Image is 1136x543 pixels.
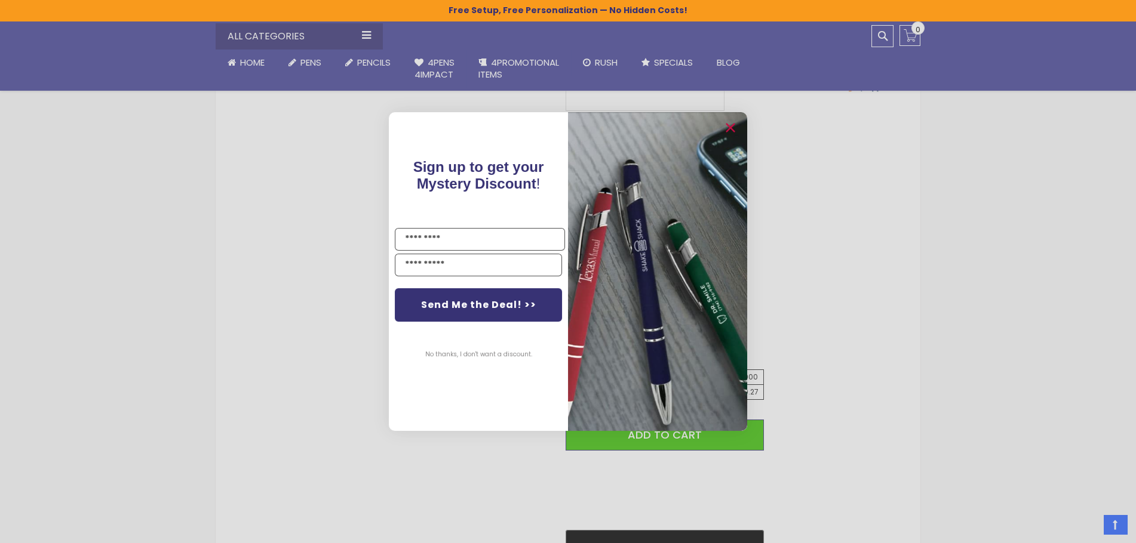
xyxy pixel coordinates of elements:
button: Close dialog [721,118,740,137]
button: No thanks, I don't want a discount. [419,340,538,369]
img: pop-up-image [568,112,747,430]
span: Sign up to get your Mystery Discount [413,159,544,192]
span: ! [413,159,544,192]
iframe: Google Customer Reviews [1037,511,1136,543]
button: Send Me the Deal! >> [395,288,562,322]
